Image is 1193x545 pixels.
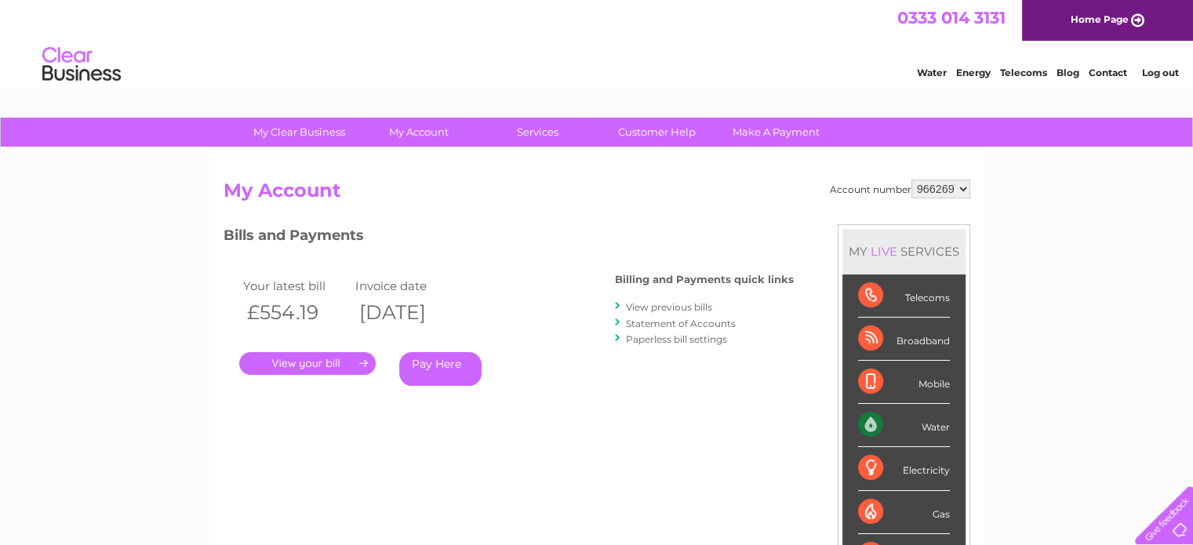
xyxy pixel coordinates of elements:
a: My Account [354,118,483,147]
a: My Clear Business [235,118,364,147]
div: Gas [858,491,950,534]
a: Blog [1057,67,1079,78]
img: logo.png [42,41,122,89]
div: Electricity [858,447,950,490]
div: Telecoms [858,274,950,318]
div: Water [858,404,950,447]
a: Make A Payment [711,118,841,147]
a: Customer Help [592,118,722,147]
div: Broadband [858,318,950,361]
a: 0333 014 3131 [897,8,1006,27]
div: LIVE [867,244,900,259]
div: Clear Business is a trading name of Verastar Limited (registered in [GEOGRAPHIC_DATA] No. 3667643... [227,9,968,76]
a: Pay Here [399,352,482,386]
td: Your latest bill [239,275,352,296]
a: Services [473,118,602,147]
h3: Bills and Payments [224,224,794,252]
h2: My Account [224,180,970,209]
a: . [239,352,376,375]
div: Account number [830,180,970,198]
th: [DATE] [351,296,464,329]
a: Log out [1141,67,1178,78]
div: MY SERVICES [842,229,966,274]
a: View previous bills [626,301,712,313]
a: Telecoms [1000,67,1047,78]
a: Paperless bill settings [626,333,727,345]
th: £554.19 [239,296,352,329]
a: Statement of Accounts [626,318,736,329]
td: Invoice date [351,275,464,296]
a: Water [917,67,947,78]
a: Energy [956,67,991,78]
h4: Billing and Payments quick links [615,274,794,285]
div: Mobile [858,361,950,404]
a: Contact [1089,67,1127,78]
